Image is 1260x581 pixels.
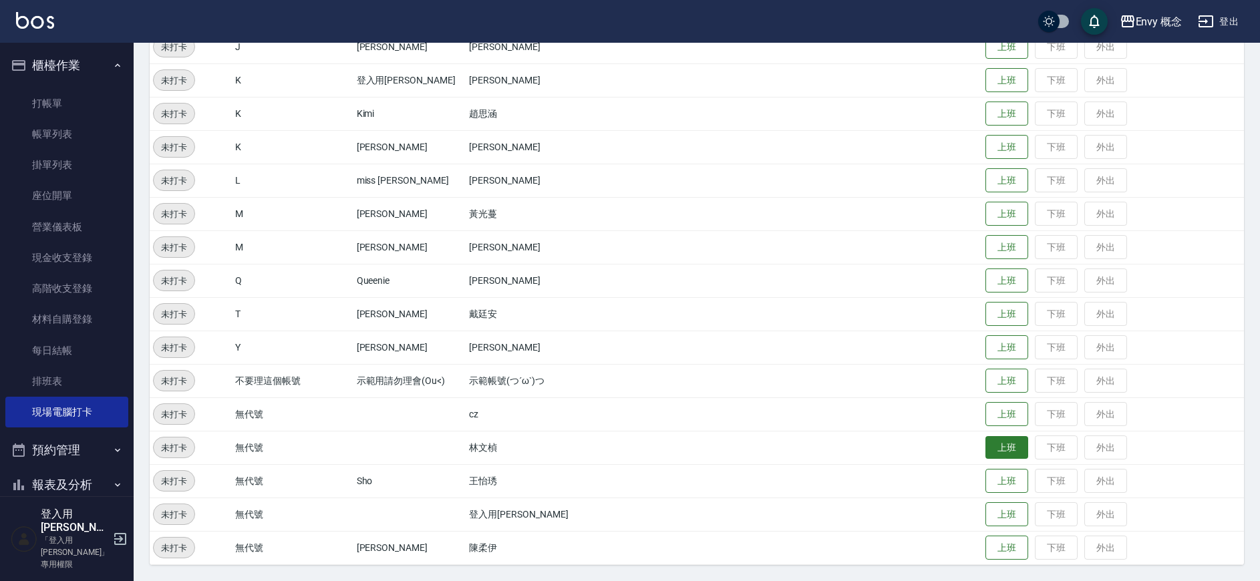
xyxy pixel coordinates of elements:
[232,498,353,531] td: 無代號
[5,273,128,304] a: 高階收支登錄
[154,441,194,455] span: 未打卡
[232,331,353,364] td: Y
[232,297,353,331] td: T
[466,97,644,130] td: 趙思涵
[985,335,1028,360] button: 上班
[11,526,37,552] img: Person
[232,531,353,564] td: 無代號
[154,140,194,154] span: 未打卡
[466,30,644,63] td: [PERSON_NAME]
[5,366,128,397] a: 排班表
[232,364,353,397] td: 不要理這個帳號
[985,469,1028,494] button: 上班
[1136,13,1183,30] div: Envy 概念
[985,202,1028,226] button: 上班
[232,30,353,63] td: J
[1114,8,1188,35] button: Envy 概念
[154,40,194,54] span: 未打卡
[466,130,644,164] td: [PERSON_NAME]
[985,536,1028,560] button: 上班
[154,307,194,321] span: 未打卡
[466,331,644,364] td: [PERSON_NAME]
[353,464,466,498] td: Sho
[5,433,128,467] button: 預約管理
[1081,8,1108,35] button: save
[5,242,128,273] a: 現金收支登錄
[985,502,1028,527] button: 上班
[5,88,128,119] a: 打帳單
[466,264,644,297] td: [PERSON_NAME]
[985,102,1028,126] button: 上班
[466,397,644,431] td: cz
[5,119,128,150] a: 帳單列表
[154,274,194,288] span: 未打卡
[232,63,353,97] td: K
[232,164,353,197] td: L
[985,436,1028,459] button: 上班
[232,397,353,431] td: 無代號
[353,531,466,564] td: [PERSON_NAME]
[353,63,466,97] td: 登入用[PERSON_NAME]
[466,464,644,498] td: 王怡琇
[5,180,128,211] a: 座位開單
[154,73,194,87] span: 未打卡
[232,230,353,264] td: M
[353,230,466,264] td: [PERSON_NAME]
[985,302,1028,327] button: 上班
[353,30,466,63] td: [PERSON_NAME]
[154,207,194,221] span: 未打卡
[5,304,128,335] a: 材料自購登錄
[16,12,54,29] img: Logo
[985,68,1028,93] button: 上班
[154,541,194,555] span: 未打卡
[5,212,128,242] a: 營業儀表板
[154,407,194,421] span: 未打卡
[5,397,128,427] a: 現場電腦打卡
[5,48,128,83] button: 櫃檯作業
[985,235,1028,260] button: 上班
[466,197,644,230] td: 黃光蔓
[466,63,644,97] td: [PERSON_NAME]
[466,297,644,331] td: 戴廷安
[466,230,644,264] td: [PERSON_NAME]
[466,531,644,564] td: 陳柔伊
[353,264,466,297] td: Queenie
[985,402,1028,427] button: 上班
[5,150,128,180] a: 掛單列表
[353,97,466,130] td: Kimi
[5,335,128,366] a: 每日結帳
[154,341,194,355] span: 未打卡
[154,174,194,188] span: 未打卡
[5,467,128,502] button: 報表及分析
[353,197,466,230] td: [PERSON_NAME]
[985,35,1028,59] button: 上班
[353,364,466,397] td: 示範用請勿理會(Ou<)
[154,474,194,488] span: 未打卡
[154,107,194,121] span: 未打卡
[232,130,353,164] td: K
[985,369,1028,393] button: 上班
[232,264,353,297] td: Q
[353,297,466,331] td: [PERSON_NAME]
[353,331,466,364] td: [PERSON_NAME]
[466,364,644,397] td: 示範帳號(つ´ω`)つ
[41,508,109,534] h5: 登入用[PERSON_NAME]
[985,268,1028,293] button: 上班
[232,431,353,464] td: 無代號
[232,97,353,130] td: K
[985,168,1028,193] button: 上班
[41,534,109,570] p: 「登入用[PERSON_NAME]」專用權限
[232,464,353,498] td: 無代號
[985,135,1028,160] button: 上班
[353,164,466,197] td: miss [PERSON_NAME]
[1193,9,1244,34] button: 登出
[154,508,194,522] span: 未打卡
[353,130,466,164] td: [PERSON_NAME]
[466,498,644,531] td: 登入用[PERSON_NAME]
[232,197,353,230] td: M
[466,431,644,464] td: 林文楨
[154,240,194,254] span: 未打卡
[466,164,644,197] td: [PERSON_NAME]
[154,374,194,388] span: 未打卡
